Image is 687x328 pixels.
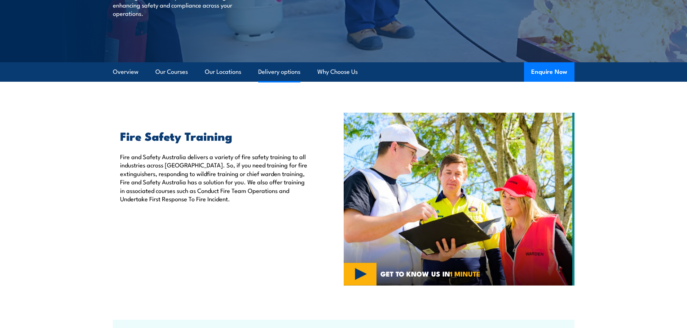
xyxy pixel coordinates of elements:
strong: 1 MINUTE [450,268,480,279]
a: Our Courses [155,62,188,81]
span: GET TO KNOW US IN [380,270,480,277]
a: Our Locations [205,62,241,81]
a: Overview [113,62,138,81]
p: Fire and Safety Australia delivers a variety of fire safety training to all industries across [GE... [120,152,311,203]
img: Fire Safety Training Courses [344,113,574,286]
a: Why Choose Us [317,62,358,81]
a: Delivery options [258,62,300,81]
button: Enquire Now [524,62,574,82]
h2: Fire Safety Training [120,131,311,141]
